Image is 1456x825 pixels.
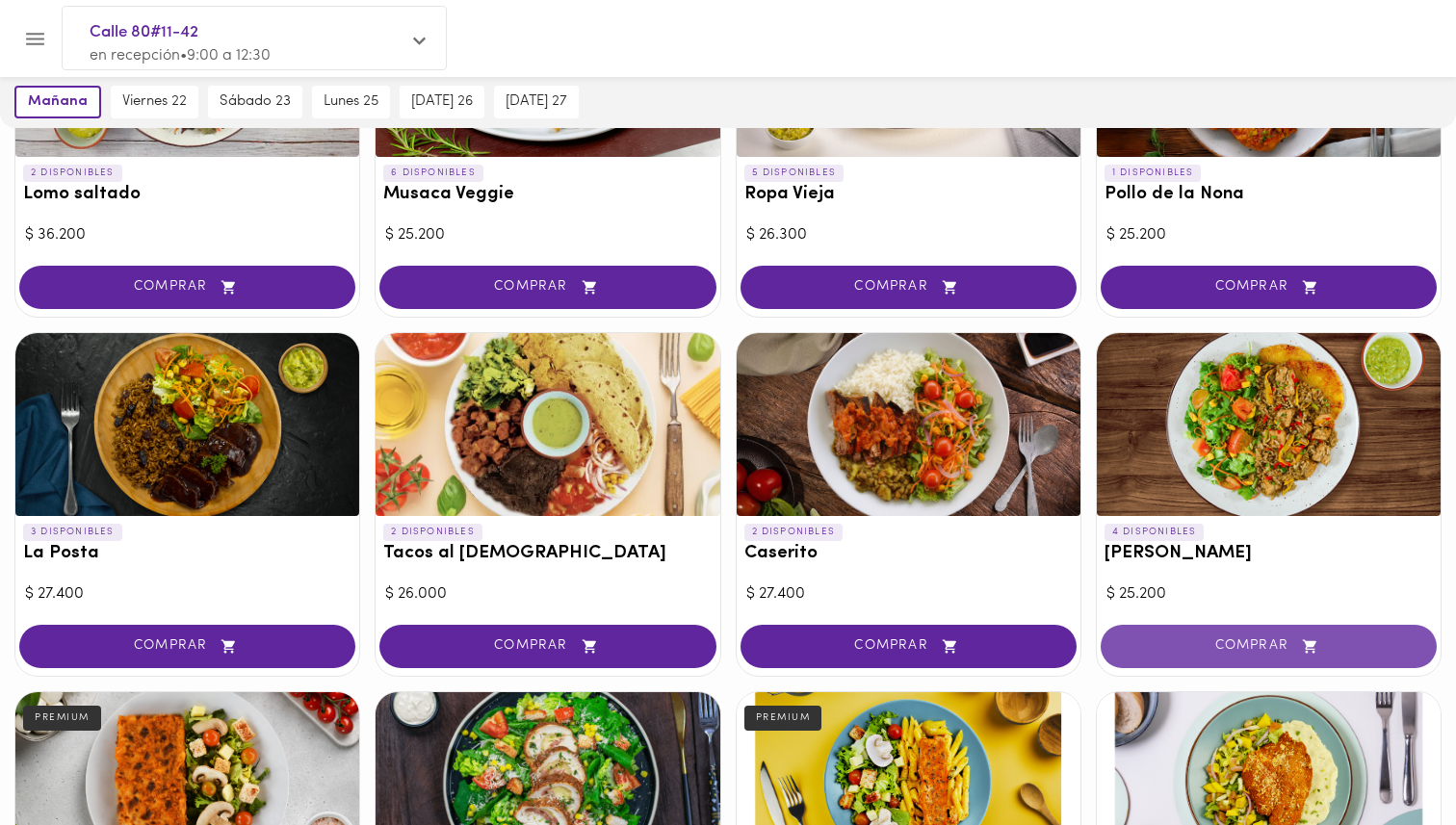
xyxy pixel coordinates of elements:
[1344,713,1437,806] iframe: Messagebird Livechat Widget
[220,93,291,111] span: sábado 23
[1105,524,1205,541] p: 4 DISPONIBLES
[25,583,350,606] div: $ 27.400
[741,266,1077,309] button: COMPRAR
[23,185,351,205] h3: Lomo saltado
[23,706,101,731] div: PREMIUM
[400,86,484,118] button: [DATE] 26
[379,625,715,668] button: COMPRAR
[90,48,271,64] span: en recepción • 9:00 a 12:30
[122,93,187,111] span: viernes 22
[19,266,355,309] button: COMPRAR
[90,20,400,45] span: Calle 80#11-42
[385,583,710,606] div: $ 26.000
[208,86,302,118] button: sábado 23
[19,625,355,668] button: COMPRAR
[746,224,1071,246] div: $ 26.300
[15,333,359,516] div: La Posta
[1105,544,1433,564] h3: [PERSON_NAME]
[1125,279,1413,296] span: COMPRAR
[12,15,59,63] button: Menu
[385,224,710,246] div: $ 25.200
[1106,583,1431,606] div: $ 25.200
[744,524,844,541] p: 2 DISPONIBLES
[1105,165,1202,182] p: 1 DISPONIBLES
[23,524,122,541] p: 3 DISPONIBLES
[379,266,715,309] button: COMPRAR
[14,86,101,118] button: mañana
[23,165,122,182] p: 2 DISPONIBLES
[741,625,1077,668] button: COMPRAR
[324,93,378,111] span: lunes 25
[111,86,198,118] button: viernes 22
[765,279,1053,296] span: COMPRAR
[28,93,88,111] span: mañana
[737,333,1080,516] div: Caserito
[1106,224,1431,246] div: $ 25.200
[411,93,473,111] span: [DATE] 26
[23,544,351,564] h3: La Posta
[744,165,845,182] p: 5 DISPONIBLES
[494,86,579,118] button: [DATE] 27
[506,93,567,111] span: [DATE] 27
[746,583,1071,606] div: $ 27.400
[25,224,350,246] div: $ 36.200
[312,86,390,118] button: lunes 25
[43,638,331,655] span: COMPRAR
[744,544,1073,564] h3: Caserito
[1101,266,1437,309] button: COMPRAR
[376,333,719,516] div: Tacos al Pastor
[383,524,482,541] p: 2 DISPONIBLES
[383,185,712,205] h3: Musaca Veggie
[43,279,331,296] span: COMPRAR
[765,638,1053,655] span: COMPRAR
[1125,638,1413,655] span: COMPRAR
[744,185,1073,205] h3: Ropa Vieja
[383,165,483,182] p: 6 DISPONIBLES
[403,638,691,655] span: COMPRAR
[1105,185,1433,205] h3: Pollo de la Nona
[1097,333,1441,516] div: Arroz chaufa
[1101,625,1437,668] button: COMPRAR
[744,706,822,731] div: PREMIUM
[383,544,712,564] h3: Tacos al [DEMOGRAPHIC_DATA]
[403,279,691,296] span: COMPRAR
